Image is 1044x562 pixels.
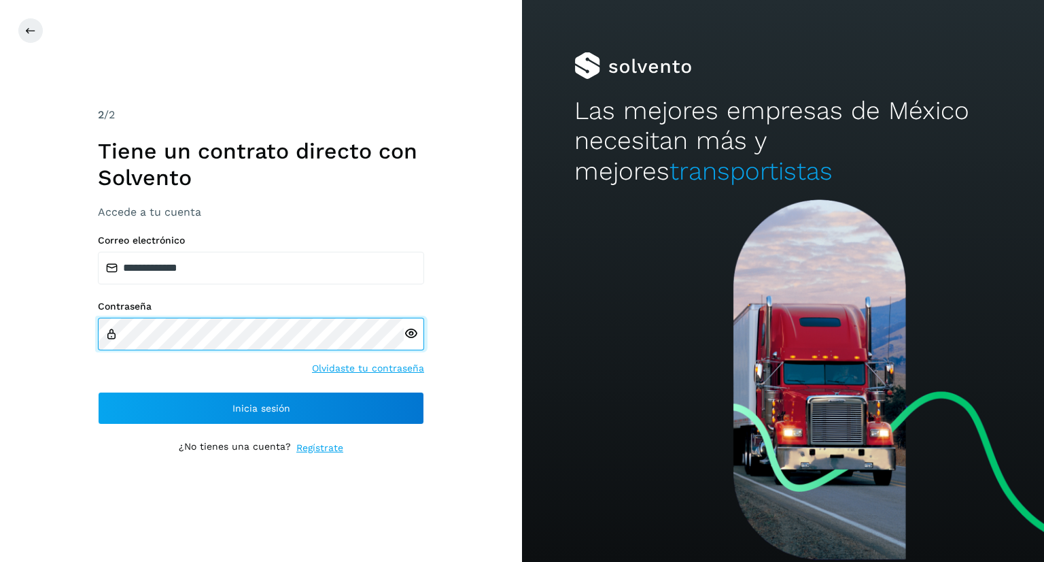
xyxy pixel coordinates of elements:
[98,235,424,246] label: Correo electrónico
[98,138,424,191] h1: Tiene un contrato directo con Solvento
[98,205,424,218] h3: Accede a tu cuenta
[574,96,992,186] h2: Las mejores empresas de México necesitan más y mejores
[98,108,104,121] span: 2
[98,107,424,123] div: /2
[179,441,291,455] p: ¿No tienes una cuenta?
[312,361,424,376] a: Olvidaste tu contraseña
[669,156,833,186] span: transportistas
[98,392,424,425] button: Inicia sesión
[98,301,424,312] label: Contraseña
[232,403,290,413] span: Inicia sesión
[296,441,343,455] a: Regístrate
